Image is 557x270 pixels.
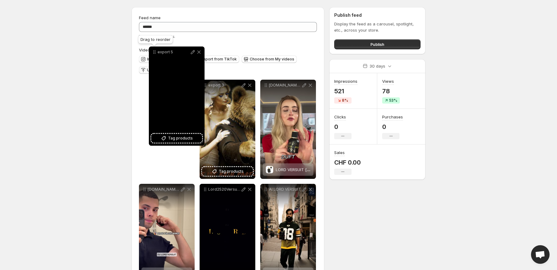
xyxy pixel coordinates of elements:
h3: Sales [334,149,345,156]
h2: Publish feed [334,12,421,18]
h3: Impressions [334,78,357,84]
img: LORD VERSUIT [50ml] Herren [266,166,273,173]
span: Feed name [139,15,161,20]
span: Import from TikTok [201,57,237,62]
button: Tag products [202,167,253,176]
div: [DOMAIN_NAME]_-KYSCAe6oqWwDSyyYt1VRUjy7Tw0LQ_LORD VERSUIT [50ml] HerrenLORD VERSUIT [50ml] [PERSO... [260,80,316,179]
p: AI LORD VERSUIT [269,187,301,192]
span: Tag products [219,168,244,175]
p: export 3 [208,83,240,88]
div: export 3Tag products [200,80,255,179]
span: 53% [389,98,397,103]
span: LORD VERSUIT [50ml] [PERSON_NAME] [276,167,350,172]
button: Choose from My videos [242,55,297,63]
span: Publish [370,41,384,47]
p: Display the feed as a carousel, spotlight, etc., across your store. [334,21,421,33]
button: Tag products [151,134,202,143]
div: Open chat [531,245,550,264]
div: export 5Tag products [149,46,205,146]
h3: Clicks [334,114,346,120]
button: Import from TikTok [193,55,239,63]
button: Import from Instagram [139,55,191,63]
p: 0 [334,123,352,131]
span: Tag products [168,135,193,141]
p: CHF 0.00 [334,159,361,166]
span: Upload more videos [147,68,185,73]
p: 78 [382,87,400,95]
span: Import from Instagram [147,57,188,62]
p: Lord2520Versuit_01 [208,187,240,192]
span: Videos [139,47,152,52]
h3: Views [382,78,394,84]
p: 521 [334,87,357,95]
span: 8% [342,98,348,103]
h3: Purchases [382,114,403,120]
p: [DOMAIN_NAME]_-KYSCAe6oqWwDSyyYt1VRUjy7Tw0LQ_ [269,83,301,88]
p: export 5 [158,50,190,55]
span: Choose from My videos [250,57,294,62]
p: 0 [382,123,403,131]
p: [DOMAIN_NAME]_-MBjgPvVMlYWVkg1GFQXs5gmXuRAzyS5VLByQfzkAWvJaTPN1JaeQXTfHEVl1mSsSR2OGWa1fbBHfP0 [148,187,180,192]
button: Upload more videos [139,66,187,74]
p: 30 days [369,63,385,69]
button: Publish [334,39,421,49]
